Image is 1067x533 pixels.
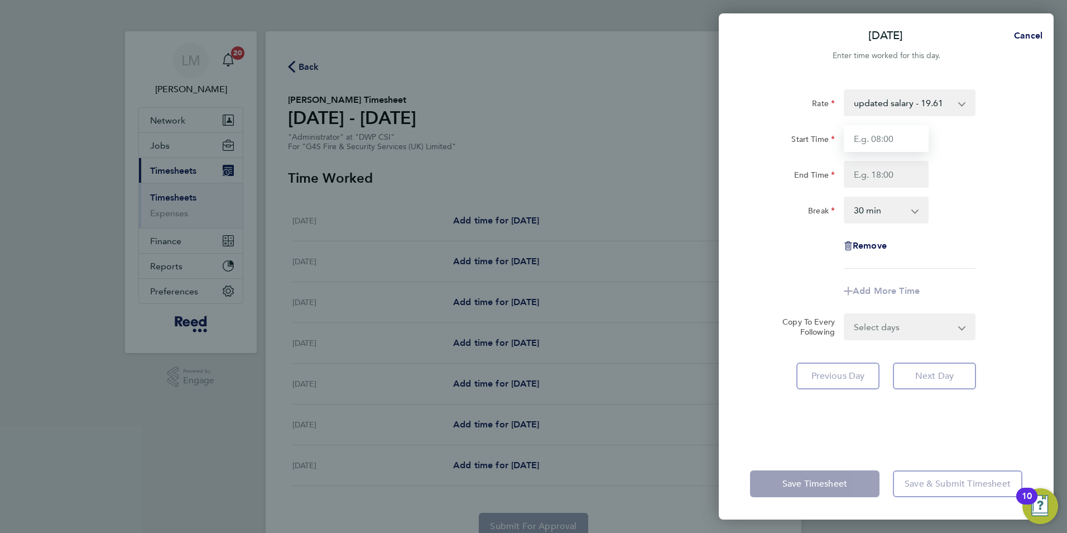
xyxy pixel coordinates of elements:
[808,206,835,219] label: Break
[812,98,835,112] label: Rate
[1022,496,1032,511] div: 10
[844,161,929,188] input: E.g. 18:00
[868,28,903,44] p: [DATE]
[1022,488,1058,524] button: Open Resource Center, 10 new notifications
[1011,30,1042,41] span: Cancel
[791,134,835,147] label: Start Time
[773,317,835,337] label: Copy To Every Following
[844,125,929,152] input: E.g. 08:00
[719,49,1054,63] div: Enter time worked for this day.
[844,241,887,250] button: Remove
[996,25,1054,47] button: Cancel
[853,240,887,251] span: Remove
[794,170,835,183] label: End Time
